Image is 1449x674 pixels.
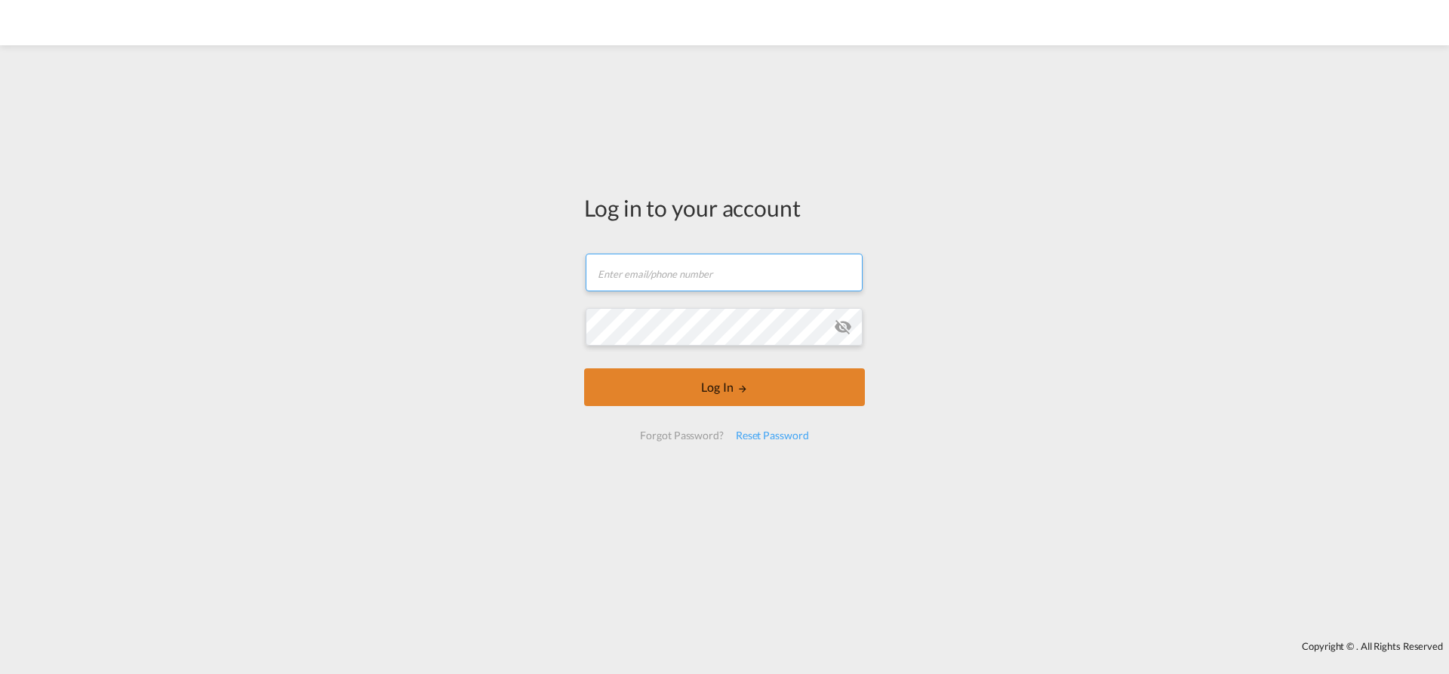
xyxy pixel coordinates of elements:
div: Reset Password [730,422,815,449]
div: Forgot Password? [634,422,729,449]
input: Enter email/phone number [586,254,863,291]
md-icon: icon-eye-off [834,318,852,336]
div: Log in to your account [584,192,865,223]
button: LOGIN [584,368,865,406]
